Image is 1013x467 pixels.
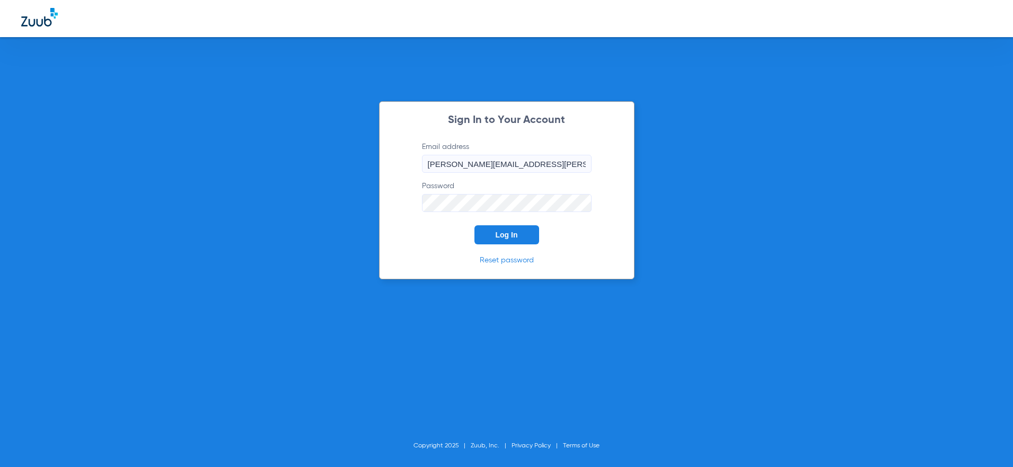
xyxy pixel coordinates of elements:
[21,8,58,27] img: Zuub Logo
[413,440,471,451] li: Copyright 2025
[960,416,1013,467] iframe: Chat Widget
[422,194,592,212] input: Password
[512,443,551,449] a: Privacy Policy
[496,231,518,239] span: Log In
[563,443,600,449] a: Terms of Use
[406,115,607,126] h2: Sign In to Your Account
[422,155,592,173] input: Email address
[480,257,534,264] a: Reset password
[422,142,592,173] label: Email address
[422,181,592,212] label: Password
[471,440,512,451] li: Zuub, Inc.
[474,225,539,244] button: Log In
